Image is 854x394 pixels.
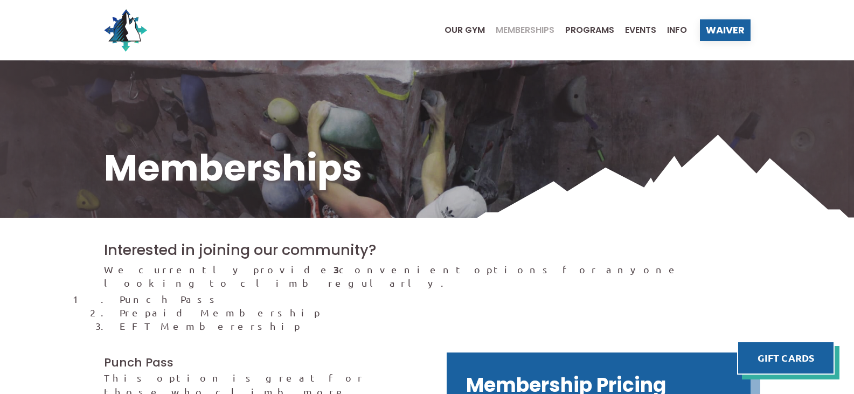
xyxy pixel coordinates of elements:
li: Punch Pass [120,292,750,306]
li: EFT Memberership [120,319,750,333]
a: Waiver [700,19,751,41]
span: Programs [565,26,614,34]
p: We currently provide convenient options for anyone looking to climb regularly. [104,262,751,289]
span: Memberships [496,26,554,34]
a: Info [656,26,687,34]
a: Memberships [485,26,554,34]
span: Our Gym [445,26,485,34]
span: Waiver [706,25,745,35]
a: Programs [554,26,614,34]
h2: Interested in joining our community? [104,240,751,260]
h3: Punch Pass [104,355,408,371]
img: North Wall Logo [104,9,147,52]
li: Prepaid Membership [120,306,750,319]
span: Info [667,26,687,34]
a: Events [614,26,656,34]
a: Our Gym [434,26,485,34]
strong: 3 [334,263,339,275]
span: Events [625,26,656,34]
